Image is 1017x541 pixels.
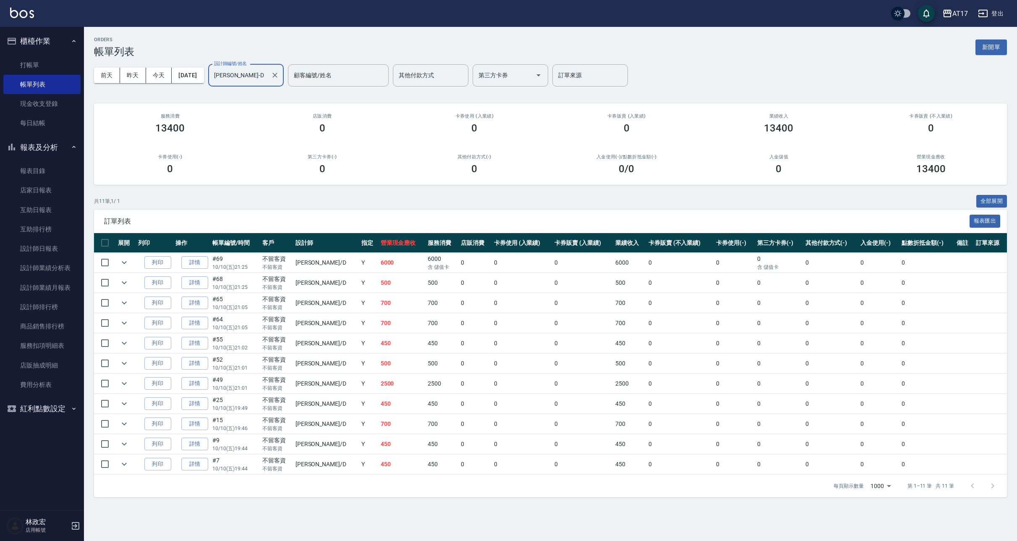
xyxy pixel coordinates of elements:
[212,324,258,331] p: 10/10 (五) 21:05
[552,253,613,273] td: 0
[262,255,291,263] div: 不留客資
[210,414,260,434] td: #15
[865,154,997,160] h2: 營業現金應收
[181,297,208,310] a: 詳情
[3,239,81,258] a: 設計師日報表
[858,233,899,253] th: 入金使用(-)
[858,253,899,273] td: 0
[552,374,613,394] td: 0
[293,354,359,373] td: [PERSON_NAME] /D
[7,517,24,534] img: Person
[3,75,81,94] a: 帳單列表
[755,394,803,414] td: 0
[552,313,613,333] td: 0
[293,434,359,454] td: [PERSON_NAME] /D
[210,334,260,353] td: #55
[262,425,291,432] p: 不留客資
[3,161,81,181] a: 報表目錄
[3,137,81,158] button: 報表及分析
[26,526,68,534] p: 店用帳號
[212,404,258,412] p: 10/10 (五) 19:49
[899,253,954,273] td: 0
[899,334,954,353] td: 0
[359,434,378,454] td: Y
[181,377,208,390] a: 詳情
[471,163,477,175] h3: 0
[293,233,359,253] th: 設計師
[118,397,131,410] button: expand row
[3,181,81,200] a: 店家日報表
[803,273,858,293] td: 0
[803,354,858,373] td: 0
[104,154,236,160] h2: 卡券使用(-)
[899,354,954,373] td: 0
[379,313,426,333] td: 700
[492,394,553,414] td: 0
[755,414,803,434] td: 0
[10,8,34,18] img: Logo
[613,334,646,353] td: 450
[359,394,378,414] td: Y
[212,263,258,271] p: 10/10 (五) 21:25
[803,434,858,454] td: 0
[552,233,613,253] th: 卡券販賣 (入業績)
[858,394,899,414] td: 0
[613,253,646,273] td: 6000
[3,278,81,297] a: 設計師業績月報表
[714,434,755,454] td: 0
[379,233,426,253] th: 營業現金應收
[144,357,171,370] button: 列印
[492,414,553,434] td: 0
[552,334,613,353] td: 0
[858,273,899,293] td: 0
[426,273,459,293] td: 500
[646,233,714,253] th: 卡券販賣 (不入業績)
[613,313,646,333] td: 700
[379,354,426,373] td: 500
[426,253,459,273] td: 6000
[262,384,291,392] p: 不留客資
[104,217,970,226] span: 訂單列表
[94,37,134,42] h2: ORDERS
[118,458,131,470] button: expand row
[858,313,899,333] td: 0
[359,233,378,253] th: 指定
[426,293,459,313] td: 700
[3,297,81,317] a: 設計師排行榜
[714,414,755,434] td: 0
[975,6,1007,21] button: 登出
[532,68,545,82] button: Open
[714,354,755,373] td: 0
[379,394,426,414] td: 450
[210,233,260,253] th: 帳單編號/時間
[613,374,646,394] td: 2500
[975,43,1007,51] a: 新開單
[492,273,553,293] td: 0
[269,69,281,81] button: Clear
[379,273,426,293] td: 500
[3,94,81,113] a: 現金收支登錄
[144,418,171,431] button: 列印
[262,344,291,352] p: 不留客資
[755,374,803,394] td: 0
[3,258,81,278] a: 設計師業績分析表
[379,293,426,313] td: 700
[613,273,646,293] td: 500
[426,394,459,414] td: 450
[3,317,81,336] a: 商品銷售排行榜
[714,394,755,414] td: 0
[865,113,997,119] h2: 卡券販賣 (不入業績)
[646,313,714,333] td: 0
[118,357,131,370] button: expand row
[459,414,492,434] td: 0
[426,334,459,353] td: 450
[613,434,646,454] td: 450
[210,374,260,394] td: #49
[755,253,803,273] td: 0
[646,273,714,293] td: 0
[118,276,131,289] button: expand row
[359,334,378,353] td: Y
[714,253,755,273] td: 0
[293,414,359,434] td: [PERSON_NAME] /D
[181,397,208,410] a: 詳情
